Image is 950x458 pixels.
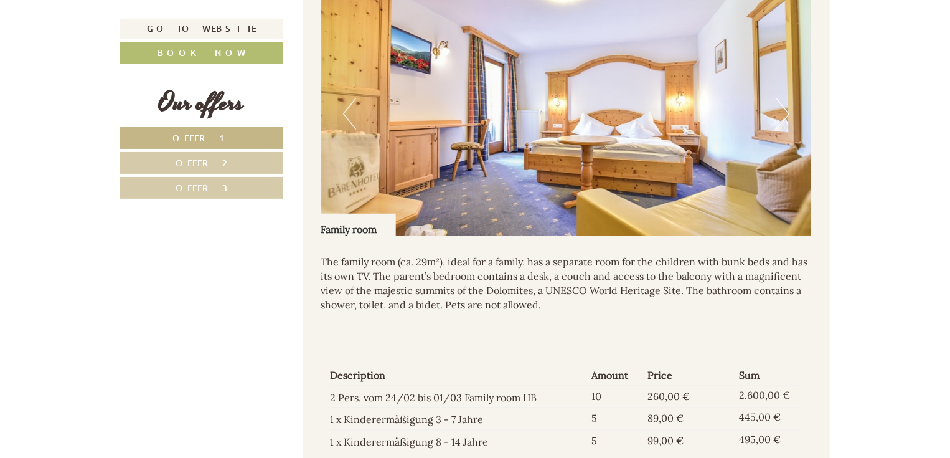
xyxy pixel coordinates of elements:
span: Offer 1 [173,132,231,144]
a: Book now [120,42,283,64]
span: Offer 3 [176,182,228,194]
td: 2 Pers. vom 24/02 bis 01/03 Family room HB [331,386,586,408]
td: 495,00 € [734,431,802,453]
div: Family room [321,214,396,237]
span: 99,00 € [648,435,684,447]
th: Amount [586,366,643,386]
th: Description [331,366,586,386]
th: Sum [734,366,802,386]
th: Price [643,366,734,386]
td: 10 [586,386,643,408]
div: Our offers [120,85,283,121]
td: 5 [586,431,643,453]
a: Go to website [120,19,283,39]
td: 2.600,00 € [734,386,802,408]
span: 89,00 € [648,413,684,425]
td: 445,00 € [734,408,802,431]
p: The family room (ca. 29m²), ideal for a family, has a separate room for the children with bunk be... [321,255,812,312]
button: Previous [343,98,356,130]
td: 5 [586,408,643,431]
span: 260,00 € [648,391,690,403]
span: Offer 2 [176,157,228,169]
td: 1 x Kinderermäßigung 8 - 14 Jahre [331,431,586,453]
td: 1 x Kinderermäßigung 3 - 7 Jahre [331,408,586,431]
button: Next [776,98,789,130]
